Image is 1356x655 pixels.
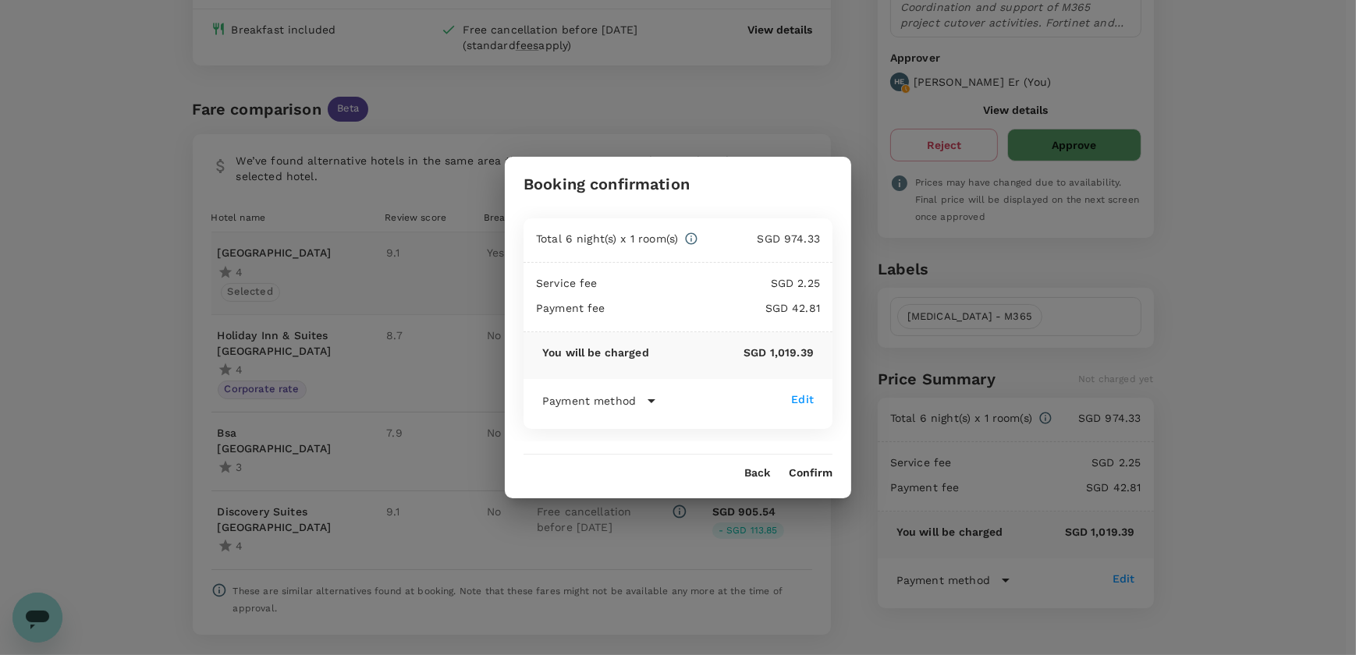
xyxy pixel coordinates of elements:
p: SGD 974.33 [698,231,820,246]
p: SGD 2.25 [598,275,820,291]
button: Confirm [789,467,832,480]
p: Total 6 night(s) x 1 room(s) [536,231,678,246]
p: Payment fee [536,300,605,316]
p: Payment method [542,393,636,409]
p: Service fee [536,275,598,291]
p: SGD 42.81 [605,300,820,316]
h3: Booking confirmation [524,175,690,193]
p: SGD 1,019.39 [649,345,814,360]
button: Back [744,467,770,480]
p: You will be charged [542,345,649,360]
div: Edit [791,391,814,407]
